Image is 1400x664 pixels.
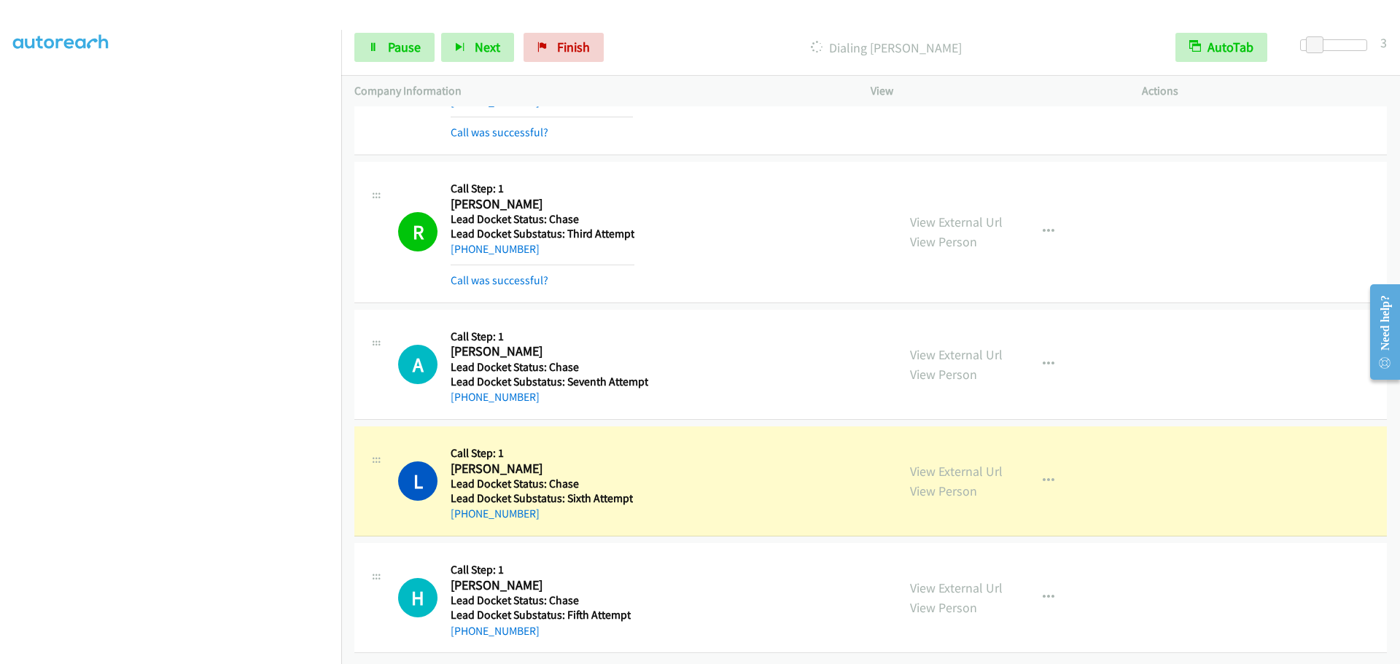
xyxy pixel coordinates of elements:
[398,212,437,251] h1: R
[451,563,631,577] h5: Call Step: 1
[451,125,548,139] a: Call was successful?
[451,477,633,491] h5: Lead Docket Status: Chase
[398,578,437,617] h1: H
[910,366,977,383] a: View Person
[388,39,421,55] span: Pause
[398,578,437,617] div: The call is yet to be attempted
[524,33,604,62] a: Finish
[451,375,648,389] h5: Lead Docket Substatus: Seventh Attempt
[398,345,437,384] h1: A
[354,33,435,62] a: Pause
[910,214,1003,230] a: View External Url
[451,273,548,287] a: Call was successful?
[910,346,1003,363] a: View External Url
[451,624,540,638] a: [PHONE_NUMBER]
[451,242,540,256] a: [PHONE_NUMBER]
[451,593,631,608] h5: Lead Docket Status: Chase
[910,599,977,616] a: View Person
[1358,274,1400,390] iframe: Resource Center
[354,82,844,100] p: Company Information
[451,446,633,461] h5: Call Step: 1
[557,39,590,55] span: Finish
[441,33,514,62] button: Next
[451,461,633,477] h2: [PERSON_NAME]
[475,39,500,55] span: Next
[451,212,634,227] h5: Lead Docket Status: Chase
[910,579,1003,596] a: View External Url
[451,343,648,360] h2: [PERSON_NAME]
[1175,33,1267,62] button: AutoTab
[451,181,634,196] h5: Call Step: 1
[451,329,648,344] h5: Call Step: 1
[451,227,634,241] h5: Lead Docket Substatus: Third Attempt
[451,577,631,594] h2: [PERSON_NAME]
[910,463,1003,480] a: View External Url
[910,233,977,250] a: View Person
[451,196,634,213] h2: [PERSON_NAME]
[451,390,540,404] a: [PHONE_NUMBER]
[451,608,631,622] h5: Lead Docket Substatus: Fifth Attempt
[398,461,437,501] h1: L
[1142,82,1387,100] p: Actions
[623,38,1149,58] p: Dialing [PERSON_NAME]
[871,82,1116,100] p: View
[451,507,540,520] a: [PHONE_NUMBER]
[451,491,633,506] h5: Lead Docket Substatus: Sixth Attempt
[1380,33,1387,52] div: 3
[451,360,648,375] h5: Lead Docket Status: Chase
[451,95,540,109] a: [PHONE_NUMBER]
[910,483,977,499] a: View Person
[398,345,437,384] div: The call is yet to be attempted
